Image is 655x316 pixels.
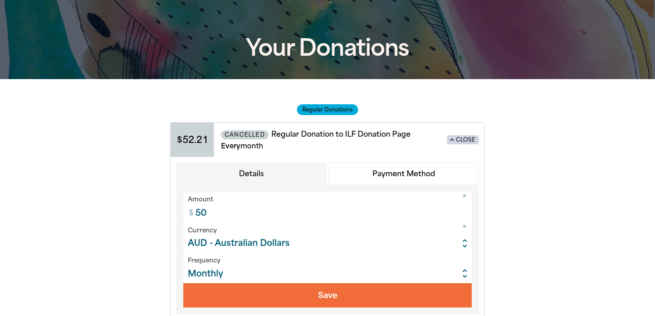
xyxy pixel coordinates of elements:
span: $ [183,193,194,222]
span: Every [221,142,240,150]
button: expand_lessClose [447,135,479,144]
span: $52.21 [171,123,214,157]
i: expand_less [448,136,456,144]
button: Save [183,283,472,307]
span: Your Donations [246,34,410,62]
p: Regular Donation to ILF Donation Page [221,130,440,139]
button: Details [176,162,327,186]
button: Payment Method [328,162,479,186]
strong: month [240,142,263,150]
span: CANCELLED [221,130,269,139]
span: Regular Donations [297,104,358,115]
